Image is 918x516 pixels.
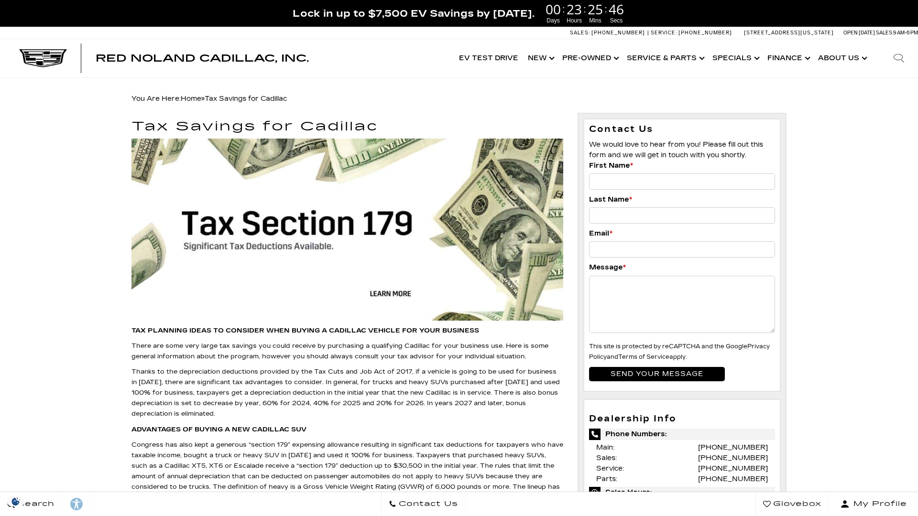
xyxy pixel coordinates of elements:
a: Close [902,5,913,16]
label: Email [589,228,612,239]
input: Send your message [589,367,724,381]
span: Main: [596,443,614,451]
span: Search [15,497,55,511]
span: [PHONE_NUMBER] [678,30,732,36]
span: Mins [586,16,604,25]
span: Lock in up to $7,500 EV Savings by [DATE]. [293,7,535,20]
img: Cadillac Dark Logo with Cadillac White Text [19,49,67,67]
label: First Name [589,161,633,171]
span: Service: [651,30,677,36]
span: Tax Savings for Cadillac [205,95,287,103]
span: 23 [565,2,583,16]
a: [PHONE_NUMBER] [698,454,768,462]
a: New [523,39,557,77]
span: : [562,2,565,16]
label: Last Name [589,194,632,205]
div: Breadcrumbs [131,92,787,106]
h3: Contact Us [589,124,775,135]
span: : [604,2,607,16]
span: » [181,95,287,103]
span: 25 [586,2,604,16]
span: Sales Hours: [589,487,775,498]
img: Opt-Out Icon [5,496,27,506]
h3: Dealership Info [589,414,775,424]
a: Contact Us [381,492,466,516]
a: Service & Parts [622,39,708,77]
span: 9 AM-6 PM [893,30,918,36]
strong: TAX PLANNING IDEAS TO CONSIDER WHEN BUYING A CADILLAC VEHICLE FOR YOUR BUSINESS [131,327,479,334]
a: Specials [708,39,763,77]
span: Sales: [570,30,590,36]
span: Secs [607,16,625,25]
a: Terms of Service [618,354,669,360]
section: Click to Open Cookie Consent Modal [5,496,27,506]
p: Congress has also kept a generous “section 179” expensing allowance resulting in significant tax ... [131,440,563,503]
span: Phone Numbers: [589,429,775,440]
span: Contact Us [396,497,458,511]
a: [PHONE_NUMBER] [698,475,768,483]
span: My Profile [850,497,907,511]
a: Service: [PHONE_NUMBER] [647,30,734,35]
a: Glovebox [755,492,829,516]
a: [PHONE_NUMBER] [698,443,768,451]
a: About Us [813,39,870,77]
span: You Are Here: [131,95,287,103]
p: There are some very large tax savings you could receive by purchasing a qualifying Cadillac for y... [131,341,563,362]
a: Privacy Policy [589,343,770,360]
strong: ADVANTAGES OF BUYING A NEW CADILLAC SUV [131,426,306,433]
span: : [583,2,586,16]
a: Red Noland Cadillac, Inc. [96,54,309,63]
span: Glovebox [771,497,821,511]
span: [PHONE_NUMBER] [591,30,645,36]
span: Open [DATE] [843,30,875,36]
p: Thanks to the depreciation deductions provided by the Tax Cuts and Job Act of 2017, if a vehicle ... [131,366,563,419]
span: Sales: [596,454,617,462]
a: EV Test Drive [454,39,523,77]
a: Home [181,95,201,103]
small: This site is protected by reCAPTCHA and the Google and apply. [589,343,770,360]
span: Days [544,16,562,25]
span: We would love to hear from you! Please fill out this form and we will get in touch with you shortly. [589,140,763,159]
a: Pre-Owned [557,39,622,77]
img: Cadillac Section 179 Tax Savings [131,139,563,321]
a: Sales: [PHONE_NUMBER] [570,30,647,35]
label: Message [589,262,626,273]
button: Open user profile menu [829,492,918,516]
a: [STREET_ADDRESS][US_STATE] [744,30,834,36]
span: Parts: [596,475,617,483]
a: [PHONE_NUMBER] [698,464,768,473]
span: 00 [544,2,562,16]
span: 46 [607,2,625,16]
h1: Tax Savings for Cadillac [131,120,563,134]
span: Hours [565,16,583,25]
span: Service: [596,464,624,473]
span: Sales: [876,30,893,36]
a: Finance [763,39,813,77]
span: Red Noland Cadillac, Inc. [96,53,309,64]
